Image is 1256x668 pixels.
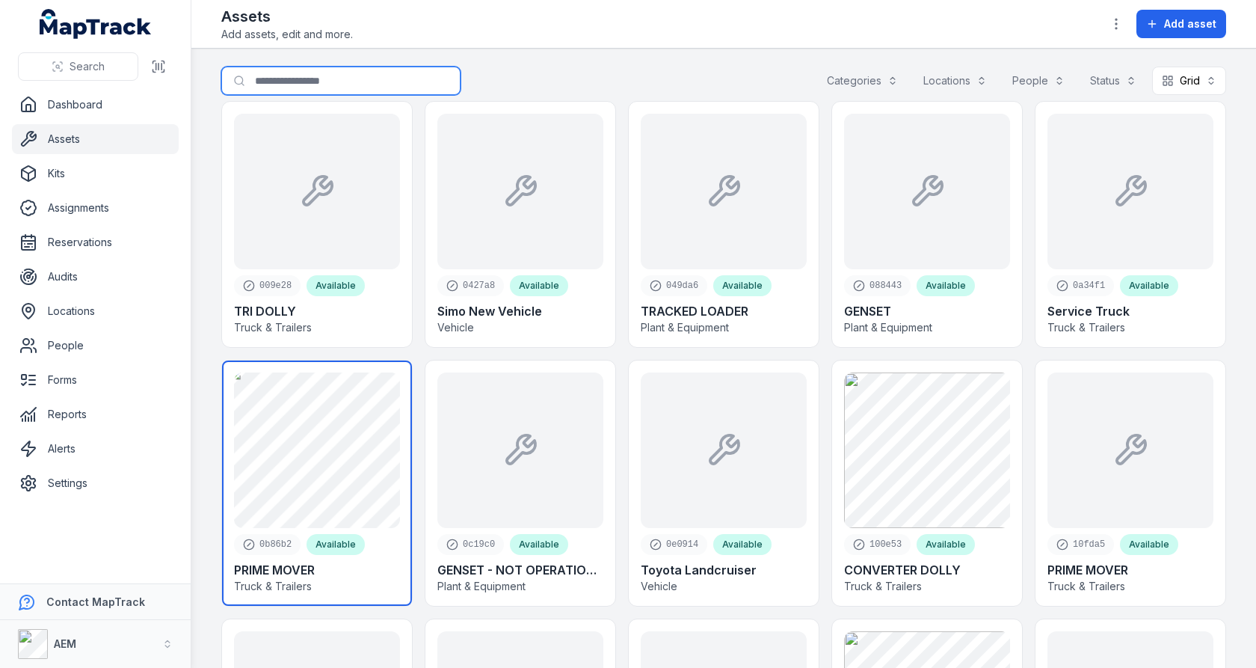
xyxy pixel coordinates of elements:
button: Status [1080,67,1146,95]
a: Kits [12,159,179,189]
a: Reservations [12,227,179,257]
a: Locations [12,296,179,326]
a: Reports [12,399,179,429]
a: Forms [12,365,179,395]
strong: AEM [54,637,76,650]
a: People [12,331,179,361]
strong: Contact MapTrack [46,595,145,608]
a: Alerts [12,434,179,464]
a: Assignments [12,193,179,223]
h2: Assets [221,6,353,27]
button: People [1003,67,1074,95]
span: Add assets, edit and more. [221,27,353,42]
button: Add asset [1136,10,1226,38]
button: Categories [817,67,908,95]
button: Grid [1152,67,1226,95]
span: Search [70,59,105,74]
span: Add asset [1164,16,1216,31]
a: Audits [12,262,179,292]
button: Locations [914,67,997,95]
a: Settings [12,468,179,498]
a: Assets [12,124,179,154]
button: Search [18,52,138,81]
a: Dashboard [12,90,179,120]
a: MapTrack [40,9,152,39]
